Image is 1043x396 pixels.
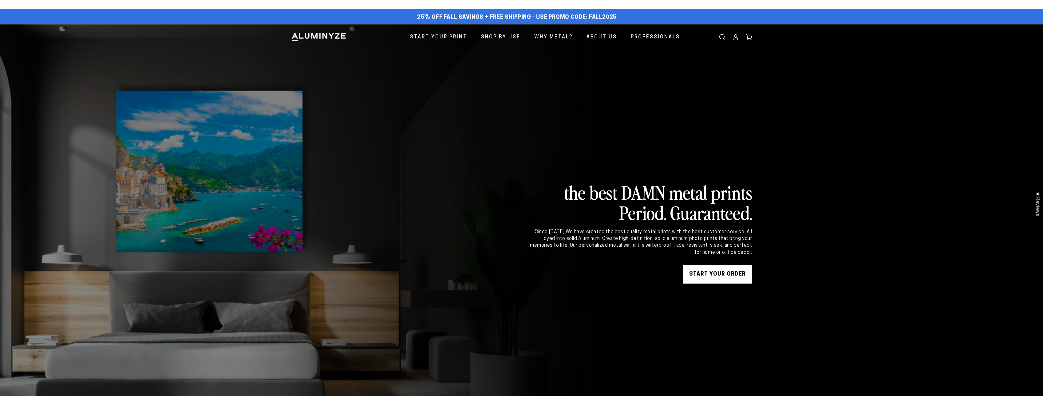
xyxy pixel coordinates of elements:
[626,29,685,45] a: Professionals
[291,33,346,42] img: Aluminyze
[587,33,617,42] span: About Us
[683,265,752,284] a: START YOUR Order
[417,14,617,21] span: 25% off FALL Savings + Free Shipping - Use Promo Code: FALL2025
[582,29,622,45] a: About Us
[529,229,752,256] div: Since [DATE] We have created the best quality metal prints with the best customer service. All dy...
[476,29,525,45] a: Shop By Use
[534,33,573,42] span: Why Metal?
[1031,187,1043,221] div: Click to open Judge.me floating reviews tab
[481,33,520,42] span: Shop By Use
[715,30,729,44] summary: Search our site
[631,33,680,42] span: Professionals
[530,29,577,45] a: Why Metal?
[410,33,467,42] span: Start Your Print
[405,29,472,45] a: Start Your Print
[529,182,752,222] h2: the best DAMN metal prints Period. Guaranteed.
